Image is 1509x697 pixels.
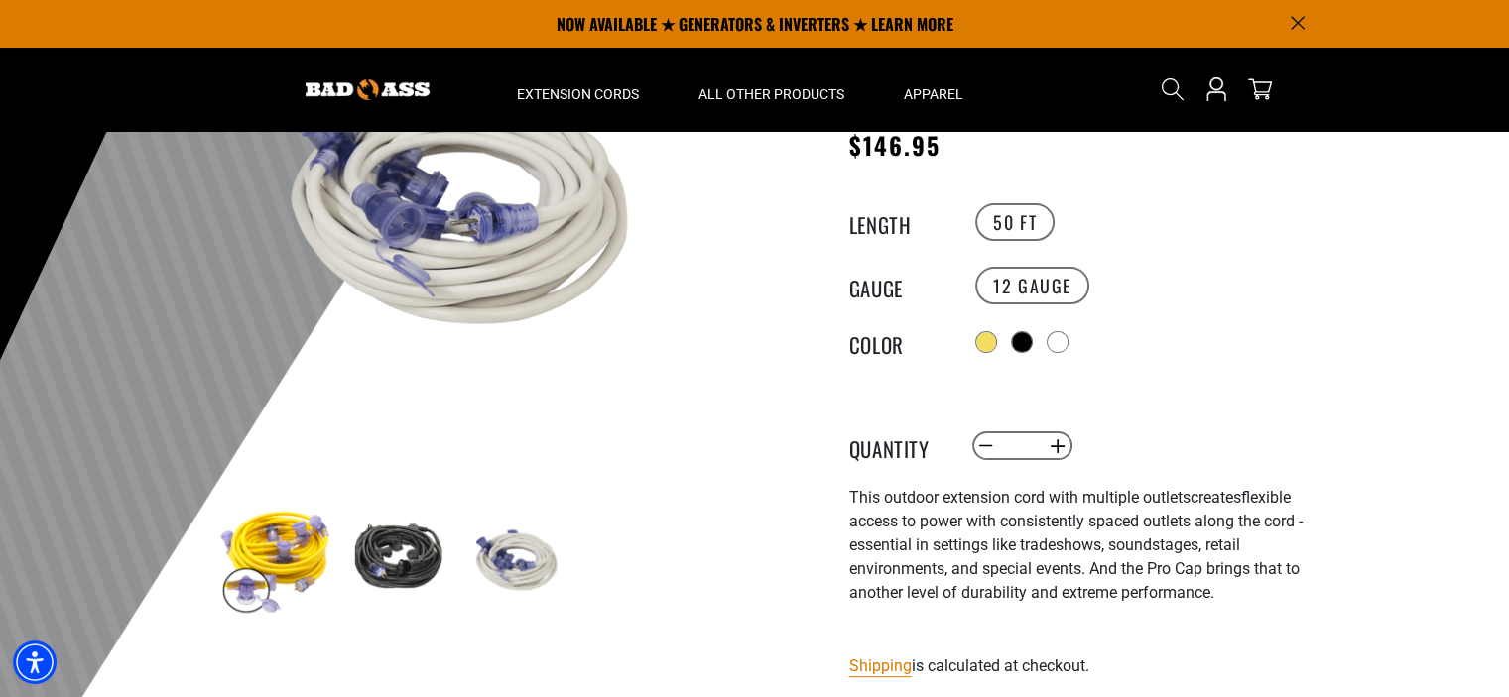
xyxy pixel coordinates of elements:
a: Open this option [1200,48,1232,131]
summary: All Other Products [669,48,874,131]
span: Extension Cords [517,85,639,103]
summary: Apparel [874,48,993,131]
p: flexible access to power with consistently spaced outlets along the cord - essential in settings ... [849,486,1335,605]
img: yellow [218,502,333,617]
img: white [458,502,573,617]
div: is calculated at checkout. [849,652,1335,679]
label: 50 FT [975,203,1055,241]
img: black [338,502,453,617]
label: Quantity [849,433,948,459]
a: cart [1244,77,1276,101]
a: Shipping [849,656,912,675]
span: This outdoor extension cord with multiple outlets [849,488,1191,507]
span: Apparel [904,85,963,103]
legend: Length [849,209,948,235]
span: creates [1191,488,1241,507]
div: Accessibility Menu [13,640,57,684]
label: 12 GAUGE [975,267,1089,304]
img: Bad Ass Extension Cords [306,79,430,100]
legend: Color [849,329,948,355]
span: $146.95 [849,127,942,163]
summary: Search [1157,73,1189,105]
legend: Gauge [849,273,948,298]
summary: Extension Cords [487,48,669,131]
span: All Other Products [698,85,844,103]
